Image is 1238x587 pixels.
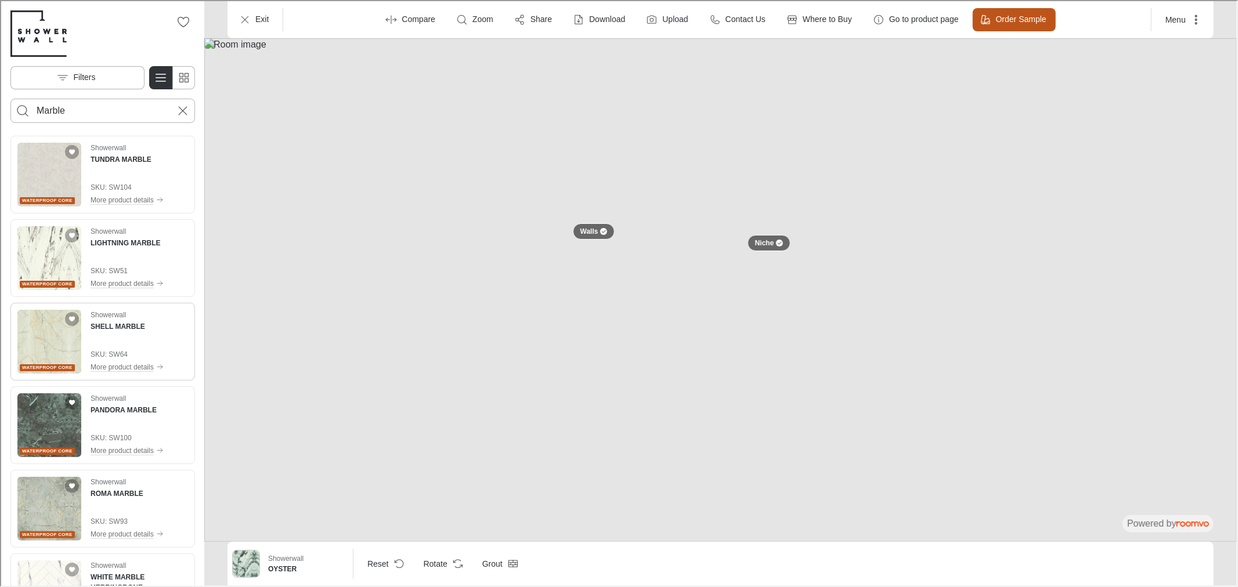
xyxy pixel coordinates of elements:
[89,348,163,358] span: SKU: SW64
[89,528,153,538] p: More product details
[231,7,277,30] button: Exit
[448,7,501,30] button: Zoom room image
[1126,516,1208,529] p: Powered by
[400,13,434,24] p: Compare
[64,144,78,158] button: Add TUNDRA MARBLE to favorites
[89,194,153,204] p: More product details
[9,218,194,296] div: See LIGHTNING MARBLE in the room
[264,549,333,577] button: Show details for OYSTER
[21,280,71,287] span: Waterproof Core
[701,7,774,30] button: Contact Us
[89,225,125,235] p: Showerwall
[89,264,163,275] span: SKU: SW51
[661,13,687,24] label: Upload
[9,302,194,379] div: See SHELL MARBLE in the room
[72,71,94,82] p: Filters
[89,444,153,455] p: More product details
[64,561,78,575] button: Add WHITE MARBLE HERRINGBONE to favorites
[802,13,851,24] p: Where to Buy
[865,7,967,30] button: Go to product page
[89,527,163,539] button: More product details
[232,549,258,576] img: OYSTER
[148,65,171,88] button: Switch to detail view
[9,135,194,212] div: See TUNDRA MARBLE in the room
[972,7,1055,30] button: Order Sample
[754,237,773,247] p: Niche
[1155,7,1208,30] button: More actions
[746,234,790,250] button: Niche
[267,563,330,573] h6: OYSTER
[89,392,125,403] p: Showerwall
[267,552,302,563] p: Showerwall
[89,320,144,331] h4: SHELL MARBLE
[9,65,143,88] button: Open the filters menu
[16,225,80,289] img: LIGHTNING MARBLE. Link opens in a new window.
[89,277,153,288] p: More product details
[9,9,66,56] img: Logo representing Showerwall.
[89,153,150,164] h4: TUNDRA MARBLE
[9,385,194,463] div: See PANDORA MARBLE in the room
[89,432,163,442] span: SKU: SW100
[64,227,78,241] button: Add LIGHTNING MARBLE to favorites
[529,13,551,24] p: Share
[64,478,78,492] button: Add ROMA MARBLE to favorites
[565,7,633,30] button: Download
[171,65,194,88] button: Switch to simple view
[171,9,194,32] button: No favorites
[89,193,163,205] button: More product details
[89,476,125,486] p: Showerwall
[572,222,614,238] button: Walls
[64,311,78,325] button: Add SHELL MARBLE to favorites
[413,551,470,574] button: Rotate Surface
[9,9,66,56] a: Go to Showerwall's website.
[16,142,80,205] img: TUNDRA MARBLE. Link opens in a new window.
[579,226,597,235] p: Walls
[254,13,268,24] p: Exit
[588,13,624,24] p: Download
[888,13,958,24] p: Go to product page
[148,65,194,88] div: Product List Mode Selector
[995,13,1045,24] p: Order Sample
[472,551,525,574] button: Open groove dropdown
[89,404,156,414] h4: PANDORA MARBLE
[89,276,163,289] button: More product details
[89,487,142,498] h4: ROMA MARBLE
[21,196,71,203] span: Waterproof Core
[638,7,696,30] button: Upload a picture of your room
[724,13,764,24] p: Contact Us
[89,181,163,191] span: SKU: SW104
[89,237,160,247] h4: LIGHTNING MARBLE
[89,443,163,456] button: More product details
[21,447,71,454] span: Waterproof Core
[377,7,443,30] button: Enter compare mode
[778,7,860,30] button: Where to Buy
[21,363,71,370] span: Waterproof Core
[506,7,560,30] button: Share
[89,142,125,152] p: Showerwall
[9,469,194,546] div: See ROMA MARBLE in the room
[10,98,33,121] button: Search for products
[170,98,193,121] button: Cancel search
[64,394,78,408] button: Add PANDORA MARBLE to favorites
[1126,516,1208,529] div: The visualizer is powered by Roomvo.
[357,551,411,574] button: Reset product
[35,100,168,119] input: Enter products to search for
[89,309,125,319] p: Showerwall
[21,530,71,537] span: Waterproof Core
[89,360,163,372] button: More product details
[16,309,80,372] img: SHELL MARBLE. Link opens in a new window.
[89,515,163,526] span: SKU: SW93
[203,37,1236,541] img: Room image
[1175,520,1208,526] img: roomvo_wordmark.svg
[89,361,153,371] p: More product details
[16,476,80,539] img: ROMA MARBLE. Link opens in a new window.
[89,559,125,570] p: Showerwall
[471,13,492,24] p: Zoom
[16,392,80,456] img: PANDORA MARBLE. Link opens in a new window.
